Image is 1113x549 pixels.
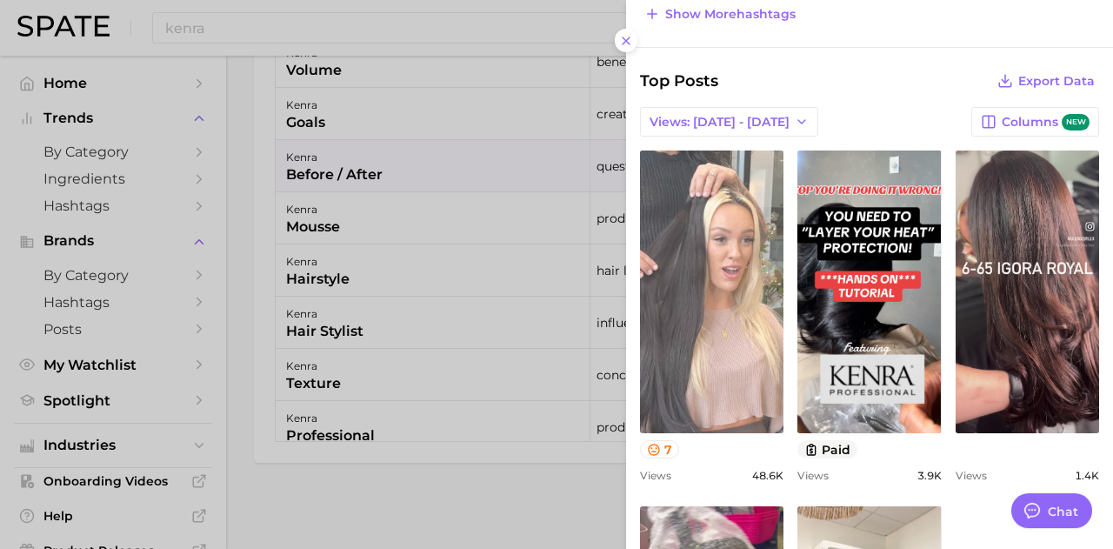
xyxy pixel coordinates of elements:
[1002,114,1090,131] span: Columns
[1062,114,1090,131] span: new
[797,440,857,459] button: paid
[797,469,829,482] span: Views
[640,107,818,137] button: Views: [DATE] - [DATE]
[640,69,718,93] span: Top Posts
[640,469,671,482] span: Views
[971,107,1099,137] button: Columnsnew
[1075,469,1099,482] span: 1.4k
[665,7,796,22] span: Show more hashtags
[1018,74,1095,89] span: Export Data
[993,69,1099,93] button: Export Data
[917,469,942,482] span: 3.9k
[956,469,987,482] span: Views
[650,115,790,130] span: Views: [DATE] - [DATE]
[640,440,679,459] button: 7
[752,469,783,482] span: 48.6k
[640,2,800,26] button: Show morehashtags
